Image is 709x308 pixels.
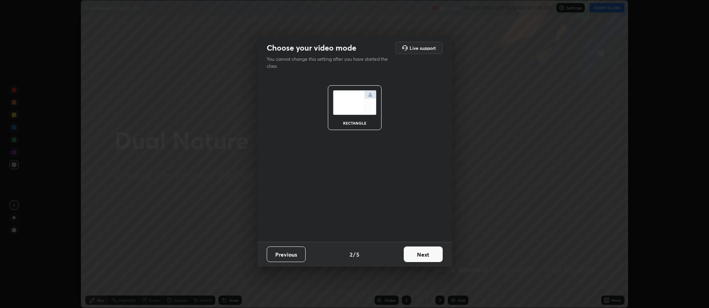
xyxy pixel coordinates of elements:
[350,250,352,259] h4: 2
[267,246,306,262] button: Previous
[339,121,370,125] div: rectangle
[410,46,436,50] h5: Live support
[333,90,376,115] img: normalScreenIcon.ae25ed63.svg
[267,43,356,53] h2: Choose your video mode
[353,250,355,259] h4: /
[267,56,393,70] p: You cannot change this setting after you have started the class
[404,246,443,262] button: Next
[356,250,359,259] h4: 5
